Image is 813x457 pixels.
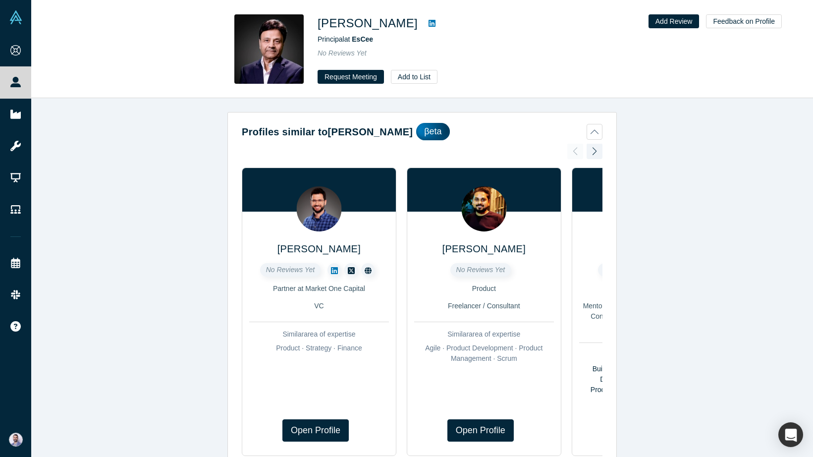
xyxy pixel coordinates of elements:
[391,70,437,84] button: Add to List
[579,350,719,360] div: Similar area of expertise
[242,123,602,140] button: Profiles similar to[PERSON_NAME]βeta
[414,301,554,311] div: Freelancer / Consultant
[461,186,506,231] img: Shray Singh's Profile Image
[706,14,782,28] button: Feedback on Profile
[447,419,514,442] a: Open Profile
[579,364,719,405] div: Building Software Products · Product Design · Product Management · Product Marketing · Growth Mar...
[414,329,554,340] div: Similar area of expertise
[352,35,373,43] a: EsCee
[579,301,719,332] div: Mentor · Corporate Innovator · Freelancer / Consultant · Angel · Channel Partner · Lecturer
[649,14,700,28] button: Add Review
[277,243,361,254] a: [PERSON_NAME]
[456,266,505,274] span: No Reviews Yet
[234,14,304,84] img: Satish Bargava's Profile Image
[472,285,496,292] span: Product
[318,49,367,57] span: No Reviews Yet
[416,123,449,140] div: βeta
[249,329,389,340] div: Similar area of expertise
[296,186,341,231] img: Jacek Łubiński's Profile Image
[318,35,373,43] span: Principal at
[282,419,349,442] a: Open Profile
[318,70,384,84] button: Request Meeting
[276,344,362,352] span: Product · Strategy · Finance
[9,433,23,447] img: Sam Jadali's Account
[249,301,389,311] div: VC
[273,285,365,292] span: Partner at Market One Capital
[442,243,526,254] a: [PERSON_NAME]
[318,14,418,32] h1: [PERSON_NAME]
[9,10,23,24] img: Alchemist Vault Logo
[266,266,315,274] span: No Reviews Yet
[242,124,413,139] h2: Profiles similar to [PERSON_NAME]
[425,344,542,362] span: Agile · Product Development · Product Management · Scrum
